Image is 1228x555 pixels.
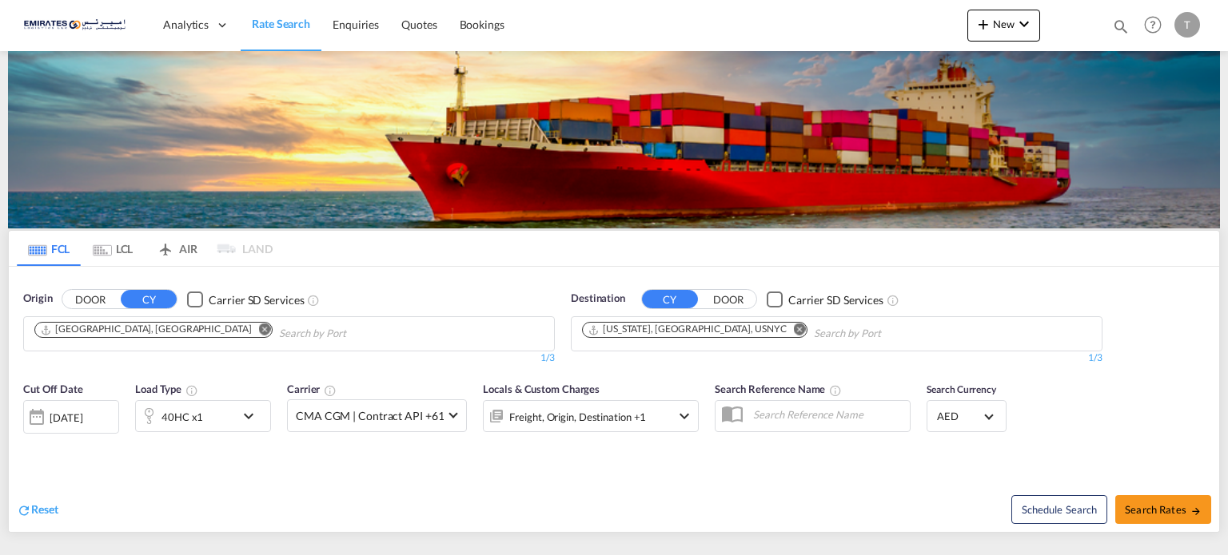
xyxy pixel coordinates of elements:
[24,7,132,43] img: c67187802a5a11ec94275b5db69a26e6.png
[8,51,1220,228] img: LCL+%26+FCL+BACKGROUND.png
[185,384,198,397] md-icon: icon-information-outline
[287,383,337,395] span: Carrier
[745,402,910,426] input: Search Reference Name
[121,290,177,308] button: CY
[23,291,52,307] span: Origin
[887,294,899,307] md-icon: Unchecked: Search for CY (Container Yard) services for all selected carriers.Checked : Search for...
[9,267,1219,531] div: OriginDOOR CY Checkbox No InkUnchecked: Search for CY (Container Yard) services for all selected ...
[1190,505,1202,517] md-icon: icon-arrow-right
[935,405,998,428] md-select: Select Currency: د.إ AEDUnited Arab Emirates Dirham
[23,383,83,395] span: Cut Off Date
[333,18,379,31] span: Enquiries
[307,294,320,307] md-icon: Unchecked: Search for CY (Container Yard) services for all selected carriers.Checked : Search for...
[239,406,266,426] md-icon: icon-chevron-down
[588,323,789,336] div: Press delete to remove this chip.
[1139,11,1166,38] span: Help
[483,383,600,395] span: Locals & Custom Charges
[145,231,209,266] md-tab-item: AIR
[927,383,996,395] span: Search Currency
[767,291,883,307] md-checkbox: Checkbox No Ink
[814,321,966,347] input: Chips input.
[642,290,698,308] button: CY
[163,17,209,33] span: Analytics
[783,323,807,339] button: Remove
[161,406,203,428] div: 40HC x1
[580,317,972,347] md-chips-wrap: Chips container. Use arrow keys to select chips.
[81,231,145,266] md-tab-item: LCL
[571,291,625,307] span: Destination
[509,406,646,428] div: Freight Origin Destination Factory Stuffing
[1115,495,1211,524] button: Search Ratesicon-arrow-right
[974,18,1034,30] span: New
[50,410,82,425] div: [DATE]
[23,351,555,365] div: 1/3
[156,240,175,252] md-icon: icon-airplane
[252,17,310,30] span: Rate Search
[460,18,504,31] span: Bookings
[788,292,883,308] div: Carrier SD Services
[1015,14,1034,34] md-icon: icon-chevron-down
[1174,12,1200,38] div: T
[937,409,982,423] span: AED
[32,317,437,347] md-chips-wrap: Chips container. Use arrow keys to select chips.
[279,321,431,347] input: Chips input.
[715,383,842,395] span: Search Reference Name
[829,384,842,397] md-icon: Your search will be saved by the below given name
[17,231,81,266] md-tab-item: FCL
[324,384,337,397] md-icon: The selected Trucker/Carrierwill be displayed in the rate results If the rates are from another f...
[17,231,273,266] md-pagination-wrapper: Use the left and right arrow keys to navigate between tabs
[401,18,437,31] span: Quotes
[1125,503,1202,516] span: Search Rates
[296,408,444,424] span: CMA CGM | Contract API +61
[187,291,304,307] md-checkbox: Checkbox No Ink
[974,14,993,34] md-icon: icon-plus 400-fg
[1139,11,1174,40] div: Help
[23,400,119,434] div: [DATE]
[209,292,304,308] div: Carrier SD Services
[1011,495,1107,524] button: Note: By default Schedule search will only considerorigin ports, destination ports and cut off da...
[135,383,198,395] span: Load Type
[135,400,271,432] div: 40HC x1icon-chevron-down
[248,323,272,339] button: Remove
[967,10,1040,42] button: icon-plus 400-fgNewicon-chevron-down
[571,351,1102,365] div: 1/3
[40,323,251,336] div: Jebel Ali, AEJEA
[588,323,786,336] div: New York, NY, USNYC
[1112,18,1130,35] md-icon: icon-magnify
[675,406,694,426] md-icon: icon-chevron-down
[1112,18,1130,42] div: icon-magnify
[40,323,254,336] div: Press delete to remove this chip.
[700,291,756,309] button: DOOR
[62,291,118,309] button: DOOR
[31,502,58,516] span: Reset
[17,503,31,517] md-icon: icon-refresh
[17,501,58,519] div: icon-refreshReset
[483,400,699,432] div: Freight Origin Destination Factory Stuffingicon-chevron-down
[23,431,35,453] md-datepicker: Select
